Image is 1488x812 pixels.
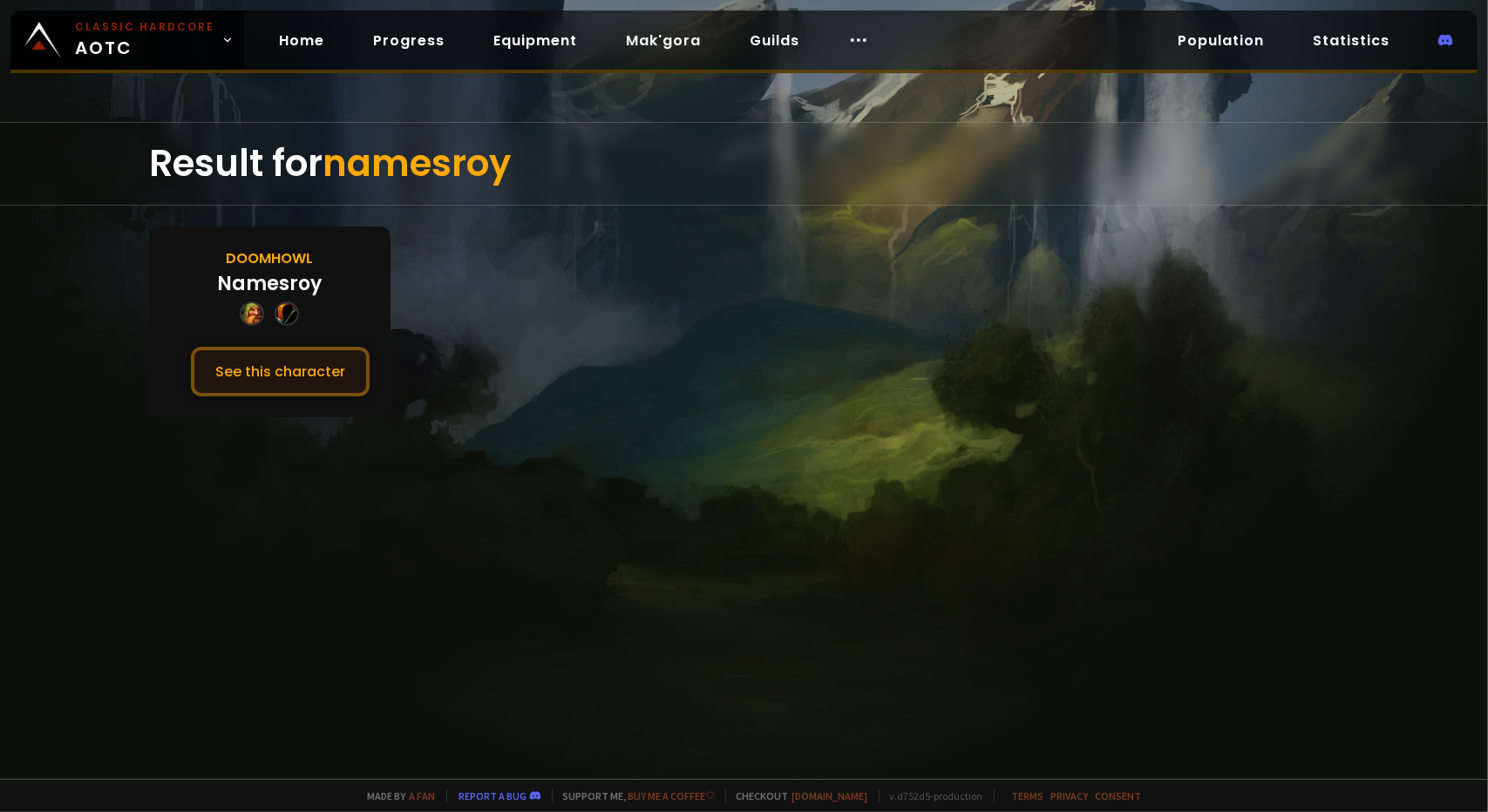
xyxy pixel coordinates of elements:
[265,23,338,58] a: Home
[612,23,715,58] a: Mak'gora
[628,789,715,802] a: Buy me a coffee
[149,123,1340,205] div: Result for
[879,789,983,802] span: v. d752d5 - production
[479,23,591,58] a: Equipment
[1299,23,1403,58] a: Statistics
[357,789,436,802] span: Made by
[1164,23,1278,58] a: Population
[792,789,868,802] a: [DOMAIN_NAME]
[226,247,313,269] div: Doomhowl
[410,789,436,802] a: a fan
[459,789,527,802] a: Report a bug
[1051,789,1089,802] a: Privacy
[75,19,214,61] span: AOTC
[359,23,459,58] a: Progress
[191,347,370,396] button: See this character
[1096,789,1142,802] a: Consent
[1012,789,1044,802] a: Terms
[75,19,214,35] small: Classic Hardcore
[10,10,244,70] a: Classic HardcoreAOTC
[552,789,715,802] span: Support me,
[725,789,868,802] span: Checkout
[736,23,813,58] a: Guilds
[323,138,511,189] span: namesroy
[217,269,322,298] div: Namesroy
